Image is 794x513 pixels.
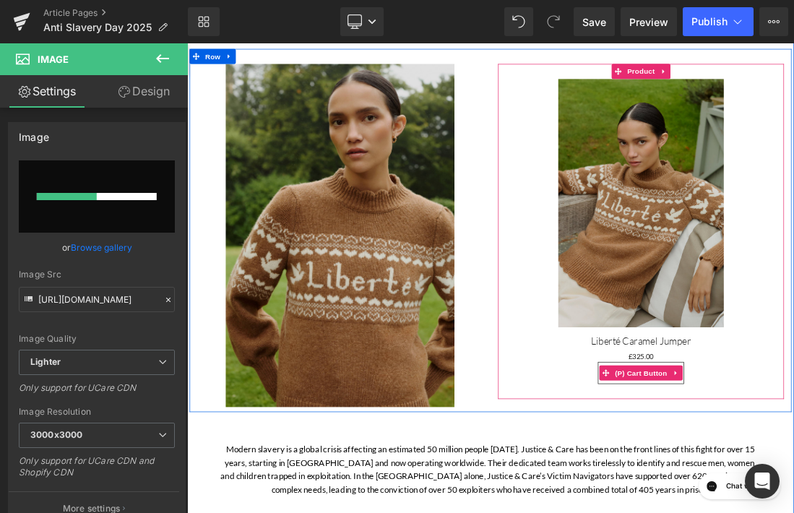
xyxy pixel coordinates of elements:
[691,16,728,27] span: Publish
[38,53,69,65] span: Image
[7,5,125,43] button: Gorgias live chat
[582,14,606,30] span: Save
[47,17,108,31] h2: Chat with us
[582,423,725,434] a: Liberté Caramel Jumper
[539,7,568,36] button: Redo
[30,356,61,367] b: Lighter
[97,75,191,108] a: Design
[629,14,668,30] span: Preview
[592,459,717,491] button: Add To Cart
[631,30,678,51] span: Product
[504,7,533,36] button: Undo
[19,123,49,143] div: Image
[613,464,695,486] span: (P) Cart Button
[51,8,70,30] a: Expand / Collapse
[43,7,188,19] a: Article Pages
[678,30,696,51] a: Expand / Collapse
[22,8,51,30] span: Row
[621,7,677,36] a: Preview
[683,7,754,36] button: Publish
[71,235,132,260] a: Browse gallery
[30,429,82,440] b: 3000x3000
[19,334,175,344] div: Image Quality
[745,464,780,499] div: Open Intercom Messenger
[19,270,175,280] div: Image Src
[188,7,220,36] a: New Library
[695,464,714,486] a: Expand / Collapse
[19,455,175,488] div: Only support for UCare CDN and Shopify CDN
[43,22,152,33] span: Anti Slavery Day 2025
[19,240,175,255] div: or
[759,7,788,36] button: More
[19,287,175,312] input: Link
[19,382,175,403] div: Only support for UCare CDN
[636,444,673,457] span: £325.00
[535,51,773,409] img: Liberté Caramel Jumper
[19,407,175,417] div: Image Resolution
